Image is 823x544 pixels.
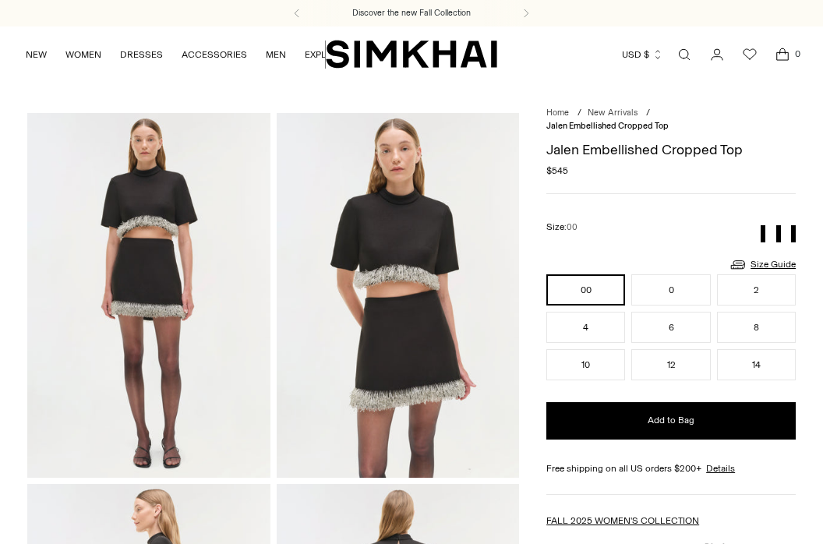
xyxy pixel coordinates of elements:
[546,274,625,306] button: 00
[266,37,286,72] a: MEN
[277,113,520,478] img: Jalen Embellished Cropped Top
[567,222,578,232] span: 00
[546,164,568,178] span: $545
[622,37,663,72] button: USD $
[790,47,804,61] span: 0
[326,39,497,69] a: SIMKHAI
[631,349,710,380] button: 12
[546,515,699,526] a: FALL 2025 WOMEN'S COLLECTION
[546,402,796,440] button: Add to Bag
[546,349,625,380] button: 10
[578,107,581,120] div: /
[729,255,796,274] a: Size Guide
[646,107,650,120] div: /
[546,143,796,157] h1: Jalen Embellished Cropped Top
[546,461,796,475] div: Free shipping on all US orders $200+
[546,107,796,132] nav: breadcrumbs
[26,37,47,72] a: NEW
[546,108,569,118] a: Home
[648,414,694,427] span: Add to Bag
[305,37,345,72] a: EXPLORE
[27,113,270,478] img: Jalen Embellished Cropped Top
[546,121,669,131] span: Jalen Embellished Cropped Top
[706,461,735,475] a: Details
[546,312,625,343] button: 4
[546,220,578,235] label: Size:
[120,37,163,72] a: DRESSES
[65,37,101,72] a: WOMEN
[182,37,247,72] a: ACCESSORIES
[717,274,796,306] button: 2
[734,39,765,70] a: Wishlist
[352,7,471,19] a: Discover the new Fall Collection
[717,312,796,343] button: 8
[631,274,710,306] button: 0
[767,39,798,70] a: Open cart modal
[588,108,638,118] a: New Arrivals
[701,39,733,70] a: Go to the account page
[631,312,710,343] button: 6
[717,349,796,380] button: 14
[669,39,700,70] a: Open search modal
